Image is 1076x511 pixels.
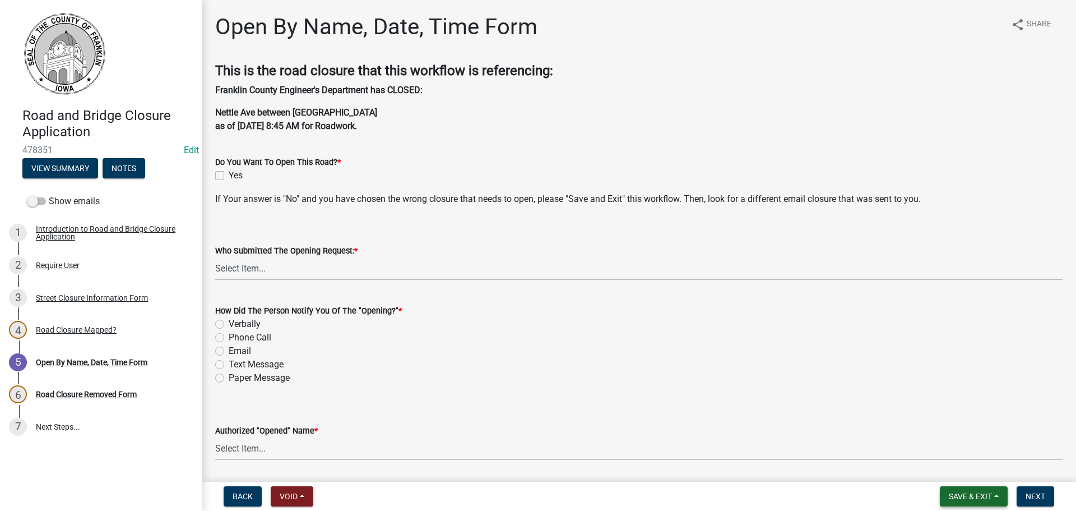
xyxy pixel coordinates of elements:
span: 478351 [22,145,179,155]
strong: Nettle Ave between [GEOGRAPHIC_DATA] [215,107,377,118]
button: Notes [103,158,145,178]
wm-modal-confirm: Edit Application Number [184,145,199,155]
div: Road Closure Mapped? [36,326,117,334]
div: 2 [9,256,27,274]
label: Yes [229,169,243,182]
div: 3 [9,289,27,307]
label: How Did The Person Notify You Of The "Opening?" [215,307,402,315]
div: 6 [9,385,27,403]
button: Back [224,486,262,507]
strong: This is the road closure that this workflow is referencing: [215,63,553,79]
wm-modal-confirm: Notes [103,164,145,173]
div: 5 [9,353,27,371]
button: shareShare [1002,13,1060,35]
div: 1 [9,224,27,242]
label: Paper Message [229,371,290,385]
label: Do You Want To Open This Road? [215,159,341,167]
label: Email [229,344,251,358]
label: Show emails [27,195,100,208]
span: Share [1027,18,1051,31]
strong: as of [DATE] 8:45 AM for Roadwork. [215,121,357,131]
div: Road Closure Removed Form [36,390,137,398]
wm-modal-confirm: Summary [22,164,98,173]
div: Require User [36,261,80,269]
span: Next [1026,492,1045,501]
p: If Your answer is "No" and you have chosen the wrong closure that needs to open, please "Save and... [215,192,1063,206]
span: Save & Exit [949,492,992,501]
span: Back [233,492,253,501]
a: Edit [184,145,199,155]
div: 7 [9,418,27,436]
i: share [1011,18,1024,31]
img: Franklin County, Iowa [22,12,106,96]
h4: Road and Bridge Closure Application [22,108,193,140]
label: Phone Call [229,331,271,344]
strong: Franklin County Engineer's Department has CLOSED: [215,85,423,95]
button: View Summary [22,158,98,178]
button: Save & Exit [940,486,1008,507]
label: Text Message [229,358,284,371]
label: Verbally [229,317,261,331]
button: Next [1017,486,1054,507]
h1: Open By Name, Date, Time Form [215,13,537,40]
div: 4 [9,321,27,339]
button: Void [271,486,313,507]
label: Authorized "Opened" Name [215,427,318,435]
div: Open By Name, Date, Time Form [36,358,147,366]
label: Who Submitted The Opening Request: [215,247,358,255]
div: Street Closure Information Form [36,294,148,302]
div: Introduction to Road and Bridge Closure Application [36,225,184,241]
span: Void [280,492,298,501]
